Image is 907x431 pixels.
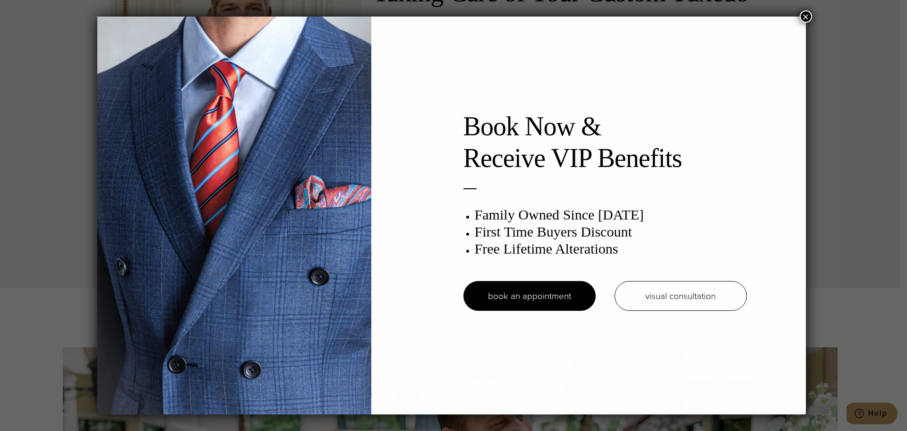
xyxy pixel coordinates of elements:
[475,223,747,240] h3: First Time Buyers Discount
[21,7,41,15] span: Help
[475,240,747,257] h3: Free Lifetime Alterations
[463,281,596,311] a: book an appointment
[615,281,747,311] a: visual consultation
[800,10,812,23] button: Close
[463,111,747,174] h2: Book Now & Receive VIP Benefits
[475,206,747,223] h3: Family Owned Since [DATE]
